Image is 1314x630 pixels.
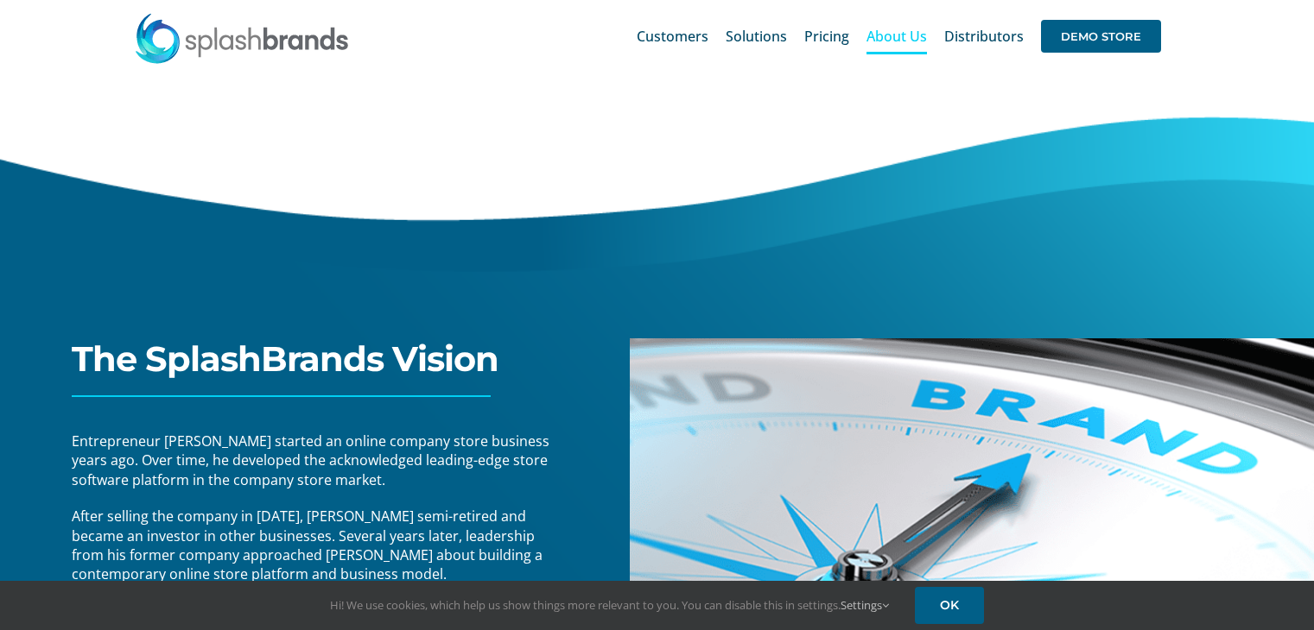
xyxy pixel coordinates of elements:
span: Distributors [944,29,1024,43]
a: Customers [637,9,708,64]
span: DEMO STORE [1041,20,1161,53]
img: SplashBrands.com Logo [134,12,350,64]
span: Pricing [804,29,849,43]
span: The SplashBrands Vision [72,337,498,380]
span: Solutions [726,29,787,43]
span: About Us [866,29,927,43]
span: Customers [637,29,708,43]
a: Pricing [804,9,849,64]
a: Settings [841,597,889,613]
a: OK [915,587,984,624]
span: Hi! We use cookies, which help us show things more relevant to you. You can disable this in setti... [330,597,889,613]
span: After selling the company in [DATE], [PERSON_NAME] semi-retired and became an investor in other b... [72,507,543,583]
a: Distributors [944,9,1024,64]
a: DEMO STORE [1041,9,1161,64]
span: Entrepreneur [PERSON_NAME] started an online company store business years ago. Over time, he deve... [72,432,549,489]
nav: Main Menu [637,9,1161,64]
